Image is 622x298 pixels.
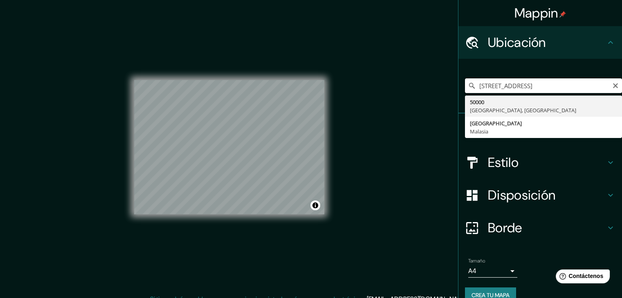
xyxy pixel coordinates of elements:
[470,120,522,127] font: [GEOGRAPHIC_DATA]
[468,265,517,278] div: A4
[488,34,546,51] font: Ubicación
[465,78,622,93] input: Elige tu ciudad o zona
[549,266,613,289] iframe: Lanzador de widgets de ayuda
[134,80,324,214] canvas: Mapa
[612,81,619,89] button: Claro
[458,211,622,244] div: Borde
[488,219,522,236] font: Borde
[488,154,519,171] font: Estilo
[470,98,484,106] font: 50000
[470,107,576,114] font: [GEOGRAPHIC_DATA], [GEOGRAPHIC_DATA]
[488,187,555,204] font: Disposición
[468,267,476,275] font: A4
[470,128,488,135] font: Malasia
[559,11,566,18] img: pin-icon.png
[514,4,558,22] font: Mappin
[310,200,320,210] button: Activar o desactivar atribución
[458,179,622,211] div: Disposición
[458,113,622,146] div: Patas
[468,258,485,264] font: Tamaño
[458,26,622,59] div: Ubicación
[458,146,622,179] div: Estilo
